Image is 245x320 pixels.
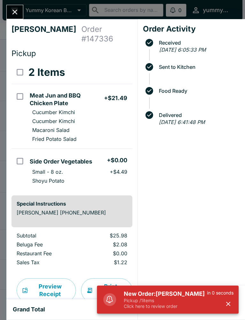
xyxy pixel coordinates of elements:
[159,47,206,53] em: [DATE] 6:05:33 PM
[207,290,234,296] p: in 0 seconds
[107,156,127,164] h5: + $0.00
[28,66,65,79] h3: 2 Items
[81,25,132,44] h4: Order # 147336
[156,88,240,94] span: Food Ready
[84,259,127,265] p: $1.22
[30,92,104,107] h5: Meat Jun and BBQ Chicken Plate
[17,209,127,216] p: [PERSON_NAME] [PHONE_NUMBER]
[30,158,92,165] h5: Side Order Vegetables
[124,290,207,298] h5: New Order: [PERSON_NAME]
[156,64,240,70] span: Sent to Kitchen
[7,5,23,19] button: Close
[11,232,132,268] table: orders table
[13,306,45,313] h5: Grand Total
[17,250,74,257] p: Restaurant Fee
[32,109,75,115] p: Cucumber Kimchi
[84,241,127,248] p: $2.08
[11,61,132,190] table: orders table
[17,232,74,239] p: Subtotal
[32,178,64,184] p: Shoyu Potato
[11,49,36,58] span: Pickup
[110,169,127,175] p: + $4.49
[32,136,77,142] p: Fried Potato Salad
[124,303,207,309] p: Click here to review order
[11,25,81,44] h4: [PERSON_NAME]
[104,94,127,102] h5: + $21.49
[17,278,76,302] button: Preview Receipt
[159,119,205,125] em: [DATE] 6:41:48 PM
[32,169,63,175] p: Small - 8 oz.
[32,118,75,124] p: Cucumber Kimchi
[17,259,74,265] p: Sales Tax
[143,24,240,34] h4: Order Activity
[17,200,127,207] h6: Special Instructions
[81,278,132,302] button: Print Receipt
[84,232,127,239] p: $25.98
[17,241,74,248] p: Beluga Fee
[124,298,207,303] p: Pickup / 1 items
[84,250,127,257] p: $0.00
[156,40,240,46] span: Received
[32,127,70,133] p: Macaroni Salad
[156,112,240,118] span: Delivered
